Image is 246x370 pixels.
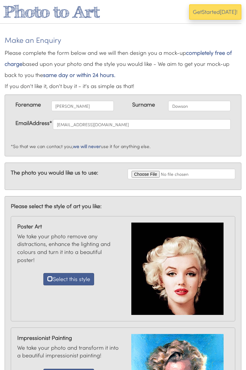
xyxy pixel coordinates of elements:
label: EmailAddress* [15,119,44,127]
em: same day or within 24 hours. [43,71,115,78]
label: Forename [15,101,41,109]
label: Surname [132,101,155,109]
small: *So that we can contact you, use it for anything else. [11,143,151,149]
h3: Make an Enquiry [5,36,241,44]
strong: The photo you would like us to use: [11,169,98,176]
em: we will never [73,143,101,149]
p: Please complete the form below and we will then design you a mock-up based upon your photo and th... [5,47,241,91]
button: Select this style [43,273,94,285]
button: GetStarted[DATE]! [189,4,241,20]
strong: Impressionist Painting [17,334,120,342]
span: Get [193,8,202,15]
a: Photo to Art [3,2,100,21]
span: ed [213,8,220,15]
div: We take your photo remove any distractions, enhance the lighting and colours and turn it into a b... [14,219,123,288]
img: mono canvas [131,223,224,315]
strong: Please select the style of art you like: [11,202,101,210]
strong: Poster Art [17,223,120,231]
